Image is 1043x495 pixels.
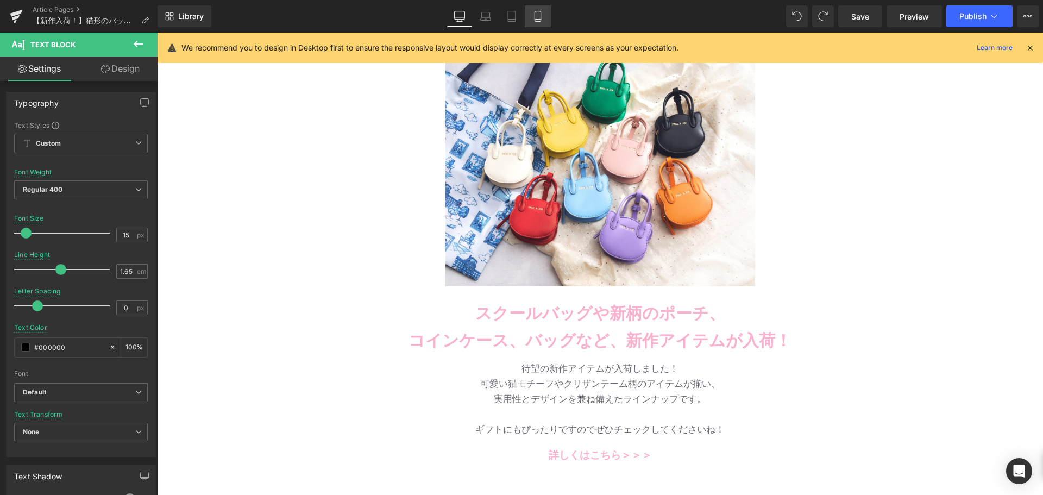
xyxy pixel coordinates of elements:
[252,299,634,317] b: コインケース、バッグなど、新作アイテムが入荷！
[499,5,525,27] a: Tablet
[1017,5,1039,27] button: More
[121,338,147,357] div: %
[851,11,869,22] span: Save
[125,390,761,405] p: ギフトにもぴったりですのでぜひチェックしてくださいね！
[158,5,211,27] a: New Library
[125,344,761,359] p: 可愛い猫モチーフやクリザンテーム柄のアイテムが揃い、
[23,388,46,397] i: Default
[959,12,987,21] span: Publish
[14,411,63,418] div: Text Transform
[36,139,61,148] b: Custom
[14,168,52,176] div: Font Weight
[125,359,761,374] p: 実用性とデザインを兼ね備えたラインナップです。
[14,370,148,378] div: Font
[14,121,148,129] div: Text Styles
[972,41,1017,54] a: Learn more
[137,304,146,311] span: px
[786,5,808,27] button: Undo
[525,5,551,27] a: Mobile
[14,251,50,259] div: Line Height
[14,287,61,295] div: Letter Spacing
[392,417,495,428] a: 詳しくはこちら＞＞＞
[1006,458,1032,484] div: Open Intercom Messenger
[181,42,678,54] p: We recommend you to design in Desktop first to ensure the responsive layout would display correct...
[473,5,499,27] a: Laptop
[812,5,834,27] button: Redo
[946,5,1013,27] button: Publish
[23,185,63,193] b: Regular 400
[81,57,160,81] a: Design
[318,272,568,290] b: スクールバッグや新柄のポーチ、
[900,11,929,22] span: Preview
[33,5,158,14] a: Article Pages
[33,16,137,25] span: 【新作入荷！】猫形のバッグチャームや新作のバッグ・ポーチなどが発売！
[14,324,47,331] div: Text Color
[34,341,104,353] input: Color
[14,466,62,481] div: Text Shadow
[30,40,76,49] span: Text Block
[125,329,761,344] p: 待望の新作アイテムが入荷しました！
[887,5,942,27] a: Preview
[447,5,473,27] a: Desktop
[14,92,59,108] div: Typography
[137,268,146,275] span: em
[137,231,146,239] span: px
[14,215,44,222] div: Font Size
[23,428,40,436] b: None
[178,11,204,21] span: Library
